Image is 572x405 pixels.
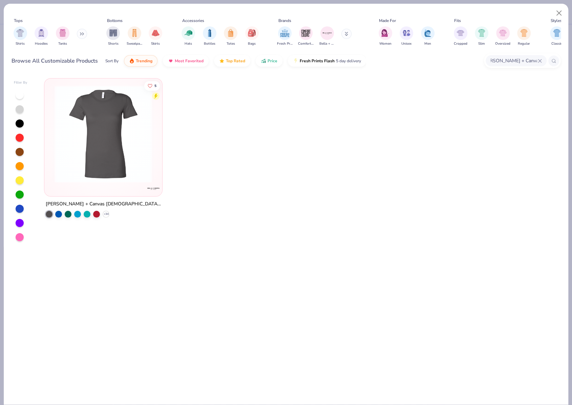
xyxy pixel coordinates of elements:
[379,18,396,24] div: Made For
[204,41,215,46] span: Bottles
[298,26,314,46] div: filter for Comfort Colors
[518,41,530,46] span: Regular
[147,182,160,195] img: Bella + Canvas logo
[495,41,510,46] span: Oversized
[136,58,152,64] span: Trending
[278,18,291,24] div: Brands
[245,26,259,46] button: filter button
[35,26,48,46] div: filter for Hoodies
[553,7,566,20] button: Close
[517,26,531,46] button: filter button
[127,26,142,46] div: filter for Sweatpants
[103,212,108,216] span: + 34
[107,18,123,24] div: Bottoms
[499,29,507,37] img: Oversized Image
[319,26,335,46] button: filter button
[214,55,250,67] button: Top Rated
[553,29,561,37] img: Classic Image
[224,26,237,46] button: filter button
[256,55,282,67] button: Price
[379,26,392,46] button: filter button
[551,18,562,24] div: Styles
[403,29,410,37] img: Unisex Image
[38,29,45,37] img: Hoodies Image
[124,55,157,67] button: Trending
[401,41,411,46] span: Unisex
[127,41,142,46] span: Sweatpants
[182,18,204,24] div: Accessories
[454,26,467,46] div: filter for Cropped
[245,26,259,46] div: filter for Bags
[149,26,162,46] button: filter button
[144,81,160,90] button: Like
[495,26,510,46] div: filter for Oversized
[58,41,67,46] span: Tanks
[478,29,485,37] img: Slim Image
[14,26,27,46] button: filter button
[475,26,488,46] div: filter for Slim
[203,26,216,46] button: filter button
[379,26,392,46] div: filter for Women
[219,58,225,64] img: TopRated.gif
[127,26,142,46] button: filter button
[550,26,564,46] div: filter for Classic
[248,29,255,37] img: Bags Image
[268,58,277,64] span: Price
[301,28,311,38] img: Comfort Colors Image
[319,41,335,46] span: Bella + Canvas
[185,41,192,46] span: Hats
[155,85,259,183] img: abe0b76d-55b8-4100-9fb8-32551fd94a59
[35,26,48,46] button: filter button
[224,26,237,46] div: filter for Totes
[185,29,192,37] img: Hats Image
[454,18,461,24] div: Fits
[175,58,204,64] span: Most Favorited
[478,41,485,46] span: Slim
[14,26,27,46] div: filter for Shirts
[336,57,361,65] span: 5 day delivery
[105,58,119,64] div: Sort By
[59,29,66,37] img: Tanks Image
[16,29,24,37] img: Shirts Image
[293,58,298,64] img: flash.gif
[151,41,160,46] span: Skirts
[14,18,23,24] div: Tops
[56,26,69,46] button: filter button
[182,26,195,46] div: filter for Hats
[319,26,335,46] div: filter for Bella + Canvas
[154,84,156,87] span: 5
[550,26,564,46] button: filter button
[56,26,69,46] div: filter for Tanks
[129,58,134,64] img: trending.gif
[381,29,389,37] img: Women Image
[108,41,119,46] span: Shorts
[298,41,314,46] span: Comfort Colors
[280,28,290,38] img: Fresh Prints Image
[520,29,528,37] img: Regular Image
[277,41,293,46] span: Fresh Prints
[109,29,117,37] img: Shorts Image
[400,26,413,46] div: filter for Unisex
[46,200,161,208] div: [PERSON_NAME] + Canvas [DEMOGRAPHIC_DATA]' The Favorite T-Shirt
[277,26,293,46] div: filter for Fresh Prints
[14,80,27,85] div: Filter By
[182,26,195,46] button: filter button
[227,29,234,37] img: Totes Image
[454,26,467,46] button: filter button
[490,57,538,65] input: Try "T-Shirt"
[203,26,216,46] div: filter for Bottles
[149,26,162,46] div: filter for Skirts
[300,58,335,64] span: Fresh Prints Flash
[424,29,431,37] img: Men Image
[277,26,293,46] button: filter button
[206,29,213,37] img: Bottles Image
[51,85,155,183] img: 31caab7d-dcf6-460e-8e66-aaee513d0272
[288,55,366,67] button: Fresh Prints Flash5 day delivery
[248,41,256,46] span: Bags
[106,26,120,46] div: filter for Shorts
[457,29,464,37] img: Cropped Image
[475,26,488,46] button: filter button
[298,26,314,46] button: filter button
[421,26,435,46] button: filter button
[551,41,562,46] span: Classic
